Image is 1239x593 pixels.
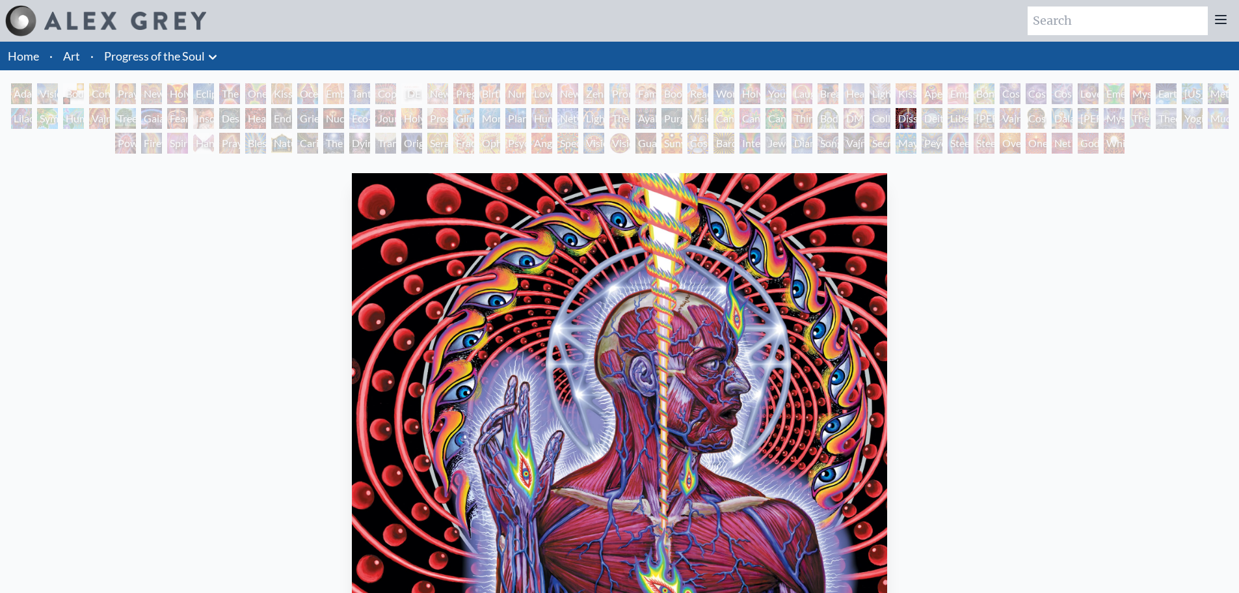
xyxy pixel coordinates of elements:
div: Zena Lotus [583,83,604,104]
div: Wonder [713,83,734,104]
div: Vision Tree [687,108,708,129]
div: [DEMOGRAPHIC_DATA] Embryo [401,83,422,104]
li: · [85,42,99,70]
div: Kiss of the [MEDICAL_DATA] [896,83,916,104]
div: Headache [245,108,266,129]
div: Holy Family [739,83,760,104]
div: Emerald Grail [1104,83,1125,104]
div: [US_STATE] Song [1182,83,1203,104]
div: Spirit Animates the Flesh [167,133,188,154]
div: Love Circuit [531,83,552,104]
div: Boo-boo [661,83,682,104]
div: Vajra Guru [1000,108,1020,129]
div: White Light [1104,133,1125,154]
div: Tree & Person [115,108,136,129]
div: Praying [115,83,136,104]
div: Cosmic Creativity [1000,83,1020,104]
div: The Seer [1130,108,1151,129]
div: Psychomicrograph of a Fractal Paisley Cherub Feather Tip [505,133,526,154]
div: Third Eye Tears of Joy [792,108,812,129]
div: Birth [479,83,500,104]
div: Cannabacchus [766,108,786,129]
div: Transfiguration [375,133,396,154]
div: Bond [974,83,994,104]
div: Planetary Prayers [505,108,526,129]
div: Diamond Being [792,133,812,154]
div: Body, Mind, Spirit [63,83,84,104]
div: Humming Bird [63,108,84,129]
div: Copulating [375,83,396,104]
div: Eclipse [193,83,214,104]
div: Adam & Eve [11,83,32,104]
div: Contemplation [89,83,110,104]
div: Visionary Origin of Language [37,83,58,104]
div: Mysteriosa 2 [1130,83,1151,104]
div: Promise [609,83,630,104]
div: Hands that See [193,133,214,154]
div: Song of Vajra Being [818,133,838,154]
div: Dissectional Art for Tool's Lateralus CD [896,108,916,129]
div: Seraphic Transport Docking on the Third Eye [427,133,448,154]
div: Jewel Being [766,133,786,154]
div: Aperture [922,83,942,104]
div: Cosmic [DEMOGRAPHIC_DATA] [1026,108,1046,129]
div: Insomnia [193,108,214,129]
div: Guardian of Infinite Vision [635,133,656,154]
div: Gaia [141,108,162,129]
a: Progress of the Soul [104,47,205,65]
div: Ayahuasca Visitation [635,108,656,129]
div: Lightweaver [870,83,890,104]
div: Vision Crystal Tondo [609,133,630,154]
div: Lightworker [583,108,604,129]
div: Vajra Being [844,133,864,154]
div: The Kiss [219,83,240,104]
div: Dying [349,133,370,154]
div: New Man New Woman [141,83,162,104]
div: Spectral Lotus [557,133,578,154]
div: Nuclear Crucifixion [323,108,344,129]
div: Newborn [427,83,448,104]
div: Firewalking [141,133,162,154]
div: The Soul Finds It's Way [323,133,344,154]
div: Lilacs [11,108,32,129]
div: Yogi & the Möbius Sphere [1182,108,1203,129]
div: Interbeing [739,133,760,154]
div: Caring [297,133,318,154]
div: Praying Hands [219,133,240,154]
div: Nursing [505,83,526,104]
div: Monochord [479,108,500,129]
div: Breathing [818,83,838,104]
div: DMT - The Spirit Molecule [844,108,864,129]
div: Oversoul [1000,133,1020,154]
div: Collective Vision [870,108,890,129]
div: Steeplehead 2 [974,133,994,154]
div: Young & Old [766,83,786,104]
div: Symbiosis: Gall Wasp & Oak Tree [37,108,58,129]
div: Theologue [1156,108,1177,129]
div: Fear [167,108,188,129]
div: Fractal Eyes [453,133,474,154]
div: Holy Fire [401,108,422,129]
div: Bardo Being [713,133,734,154]
div: Sunyata [661,133,682,154]
div: Mudra [1208,108,1229,129]
div: Purging [661,108,682,129]
div: Ophanic Eyelash [479,133,500,154]
div: Tantra [349,83,370,104]
div: Dalai Lama [1052,108,1072,129]
div: Steeplehead 1 [948,133,968,154]
div: Empowerment [948,83,968,104]
div: Original Face [401,133,422,154]
div: One Taste [245,83,266,104]
div: Ocean of Love Bliss [297,83,318,104]
div: Endarkenment [271,108,292,129]
div: Despair [219,108,240,129]
a: Art [63,47,80,65]
div: Net of Being [1052,133,1072,154]
div: Holy Grail [167,83,188,104]
div: Networks [557,108,578,129]
div: Laughing Man [792,83,812,104]
div: Cosmic Lovers [1052,83,1072,104]
div: Earth Energies [1156,83,1177,104]
div: Human Geometry [531,108,552,129]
